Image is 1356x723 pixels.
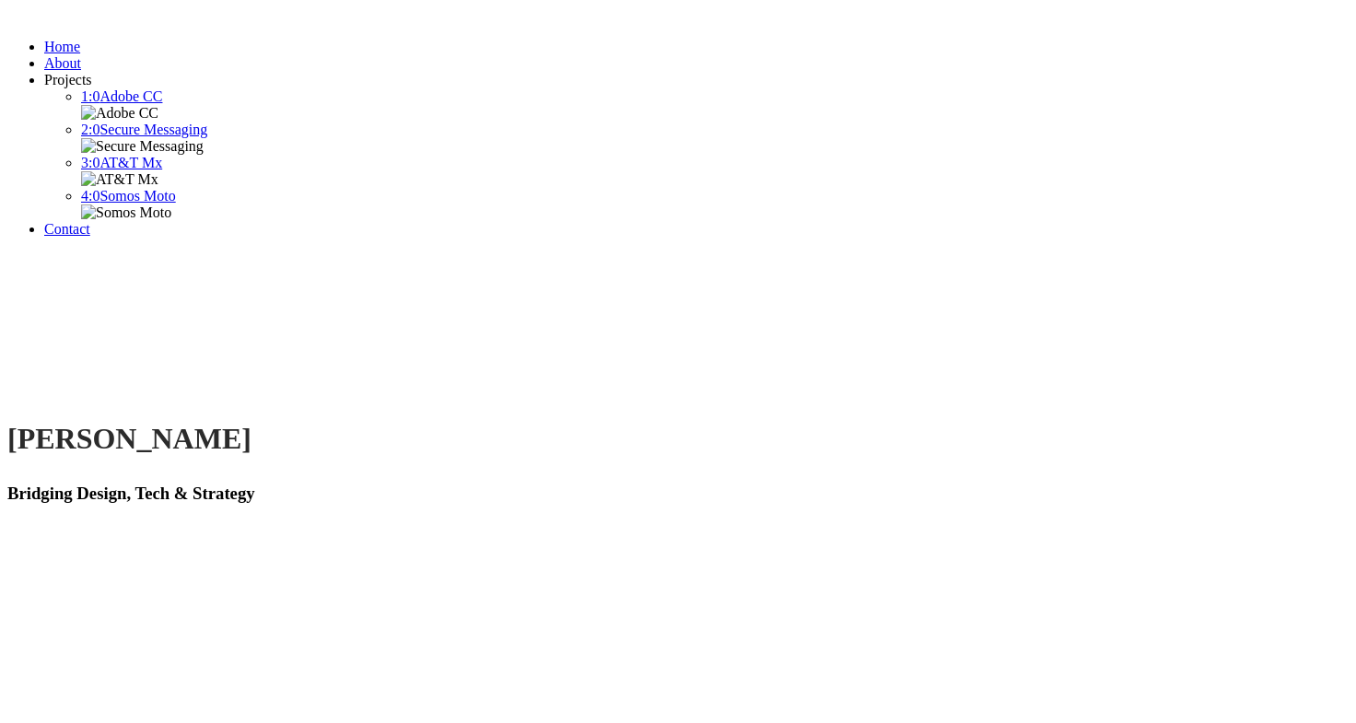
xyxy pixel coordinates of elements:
[7,484,1349,504] h3: Bridging Design, Tech & Strategy
[81,155,162,170] a: 3:0AT&T Mx
[81,155,99,170] span: 3:0
[81,188,176,204] a: 4:0Somos Moto
[44,221,90,237] a: Contact
[7,422,1349,456] h1: [PERSON_NAME]
[81,204,171,221] img: Somos Moto
[81,188,99,204] span: 4:0
[81,138,204,155] img: Secure Messaging
[81,122,99,137] span: 2:0
[81,88,99,104] span: 1:0
[81,171,158,188] img: AT&T Mx
[81,105,158,122] img: Adobe CC
[44,55,81,71] a: About
[44,72,92,87] span: Projects
[44,39,80,54] a: Home
[81,122,207,137] a: 2:0Secure Messaging
[81,88,162,104] a: 1:0Adobe CC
